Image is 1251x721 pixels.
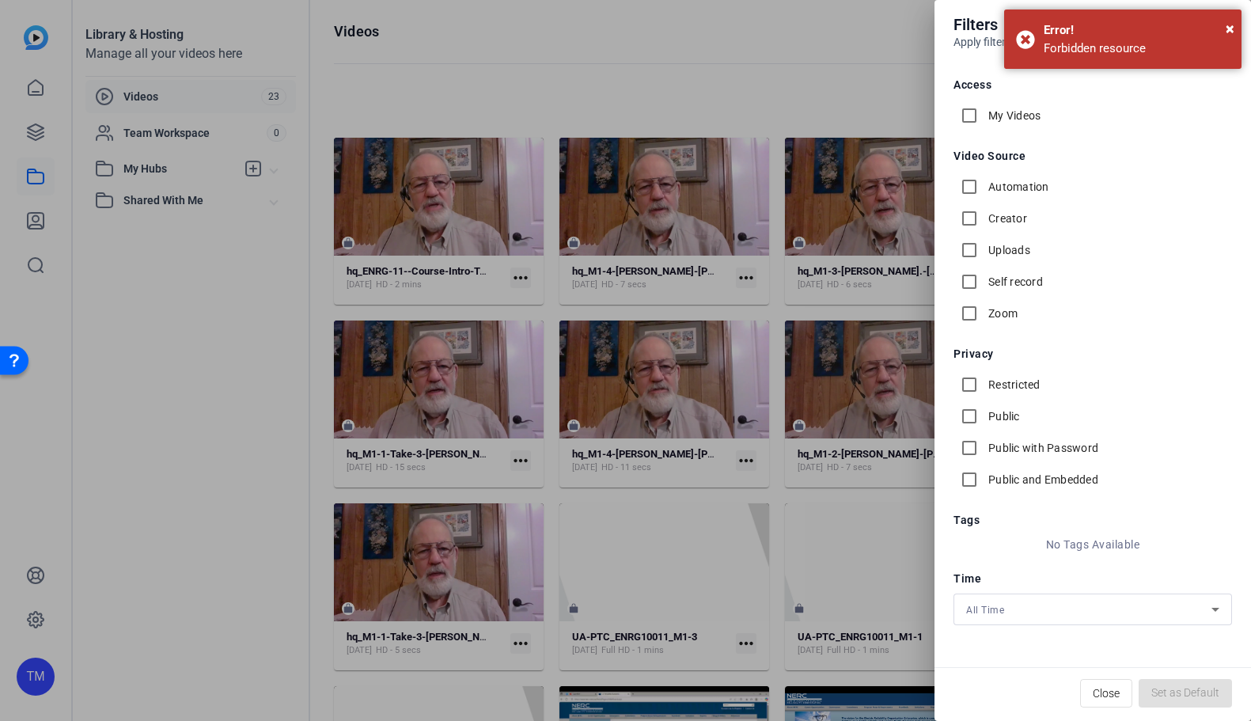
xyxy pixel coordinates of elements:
label: Public with Password [985,440,1098,456]
label: Restricted [985,377,1041,393]
h5: Privacy [953,348,1232,359]
label: Creator [985,211,1027,226]
label: Zoom [985,305,1018,321]
button: Close [1080,679,1132,708]
h5: Access [953,79,1232,90]
label: My Videos [985,108,1041,123]
label: Public [985,408,1020,424]
button: Close [1226,17,1234,40]
label: Self record [985,274,1043,290]
h4: Filters [953,13,1232,36]
h5: Tags [953,514,1232,526]
label: Public and Embedded [985,472,1098,488]
h5: Time [953,573,1232,584]
h5: Video Source [953,150,1232,161]
label: Automation [985,179,1049,195]
div: Forbidden resource [1044,40,1230,58]
h6: Apply filters to videos [953,36,1232,47]
p: No Tags Available [953,535,1232,554]
span: Close [1093,678,1120,708]
label: Uploads [985,242,1030,258]
span: × [1226,19,1234,38]
div: Error! [1044,21,1230,40]
span: All Time [966,605,1004,616]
